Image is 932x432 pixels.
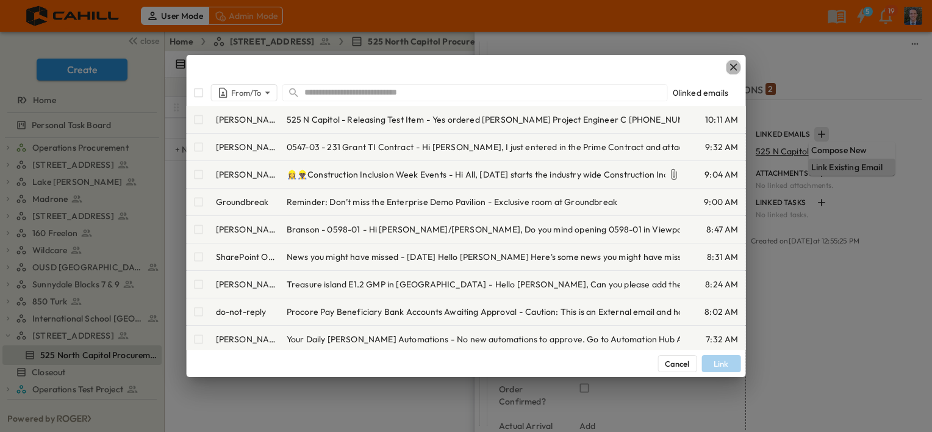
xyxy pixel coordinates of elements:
span: - [449,168,453,181]
p: [PERSON_NAME] [216,168,277,181]
span: Treasure island E1.2 GMP in [GEOGRAPHIC_DATA] [287,278,487,290]
p: Groundbreak [216,196,269,208]
p: [PERSON_NAME] [216,141,277,153]
p: [PERSON_NAME] [216,333,277,345]
div: 0 linked emails [673,87,741,99]
a: [PERSON_NAME]525 N Capitol - Releasing Test Item -Yes ordered [PERSON_NAME] Project Engineer C [P... [187,106,746,133]
p: [PERSON_NAME] [216,223,277,236]
span: - [489,278,492,290]
p: 8:02 AM [687,306,738,318]
a: [PERSON_NAME]Treasure island E1.2 GMP in [GEOGRAPHIC_DATA] -Hello [PERSON_NAME], Can you please a... [187,271,746,298]
span: - [519,306,523,318]
p: do-not-reply [216,306,267,318]
p: 10:11 AM [687,113,738,126]
a: [PERSON_NAME]👷‍♀️👷🏿‍♂️Construction Inclusion Week Events -Hi All, [DATE] starts the industry wide... [187,161,746,188]
p: SharePoint Online [216,251,277,263]
span: 525 N Capitol - Releasing Test Item [287,113,424,126]
span: 👷‍♀️👷🏿‍♂️Construction Inclusion Week Events [287,168,446,181]
span: 0547-03 - 231 Grant TI Contract [287,141,414,153]
a: [PERSON_NAME]Branson - 0598-01 -Hi [PERSON_NAME]/[PERSON_NAME], Do you mind opening 0598-01 in Vi... [187,216,746,243]
p: 7:32 AM [687,333,738,345]
p: 9:04 AM [687,168,738,181]
p: 9:00 AM [687,196,738,208]
a: do-not-replyProcore Pay Beneficiary Bank Accounts Awaiting Approval -Caution: This is an External... [187,298,746,325]
span: - [401,251,404,263]
span: Reminder: Don’t miss the Enterprise Demo Pavilion [287,196,486,208]
span: Your Daily [PERSON_NAME] Automations [287,333,448,345]
p: 8:47 AM [687,223,738,236]
span: News you might have missed [287,251,398,263]
a: [PERSON_NAME]Your Daily [PERSON_NAME] Automations -No new automations to approve. Go to Automatio... [187,326,746,353]
p: 8:24 AM [687,278,738,290]
p: [PERSON_NAME] [216,113,277,126]
button: Cancel [658,355,697,372]
a: GroundbreakReminder: Don’t miss the Enterprise Demo Pavilion -Exclusive room at Groundbreak ͏‌ ͏‌... [187,189,746,215]
a: SharePoint OnlineNews you might have missed -[DATE] Hello [PERSON_NAME] Here's some news you migh... [187,243,746,270]
span: - [451,333,454,345]
span: Procore Pay Beneficiary Bank Accounts Awaiting Approval [287,306,517,318]
span: - [488,196,492,208]
p: 8:31 AM [687,251,738,263]
span: Exclusive room at Groundbreak ͏‌ ͏‌ ͏‌ ͏‌ ͏‌ ͏‌ ͏‌ ͏‌ ͏‌ ͏‌ ͏‌ ͏‌ ͏‌ ͏‌ ͏‌ ͏‌ ͏‌ ͏‌ ͏‌ ͏‌ ͏‌ ͏‌ ͏... [494,196,762,208]
span: - [363,223,367,236]
a: [PERSON_NAME]0547-03 - 231 Grant TI Contract -Hi [PERSON_NAME], I just entered in the Prime Contr... [187,134,746,160]
p: 9:32 AM [687,141,738,153]
p: [PERSON_NAME] [216,278,277,290]
span: Branson - 0598-01 [287,223,360,236]
span: - [426,113,430,126]
button: person-filter [211,84,278,101]
span: - [416,141,420,153]
div: From/To [211,84,276,102]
